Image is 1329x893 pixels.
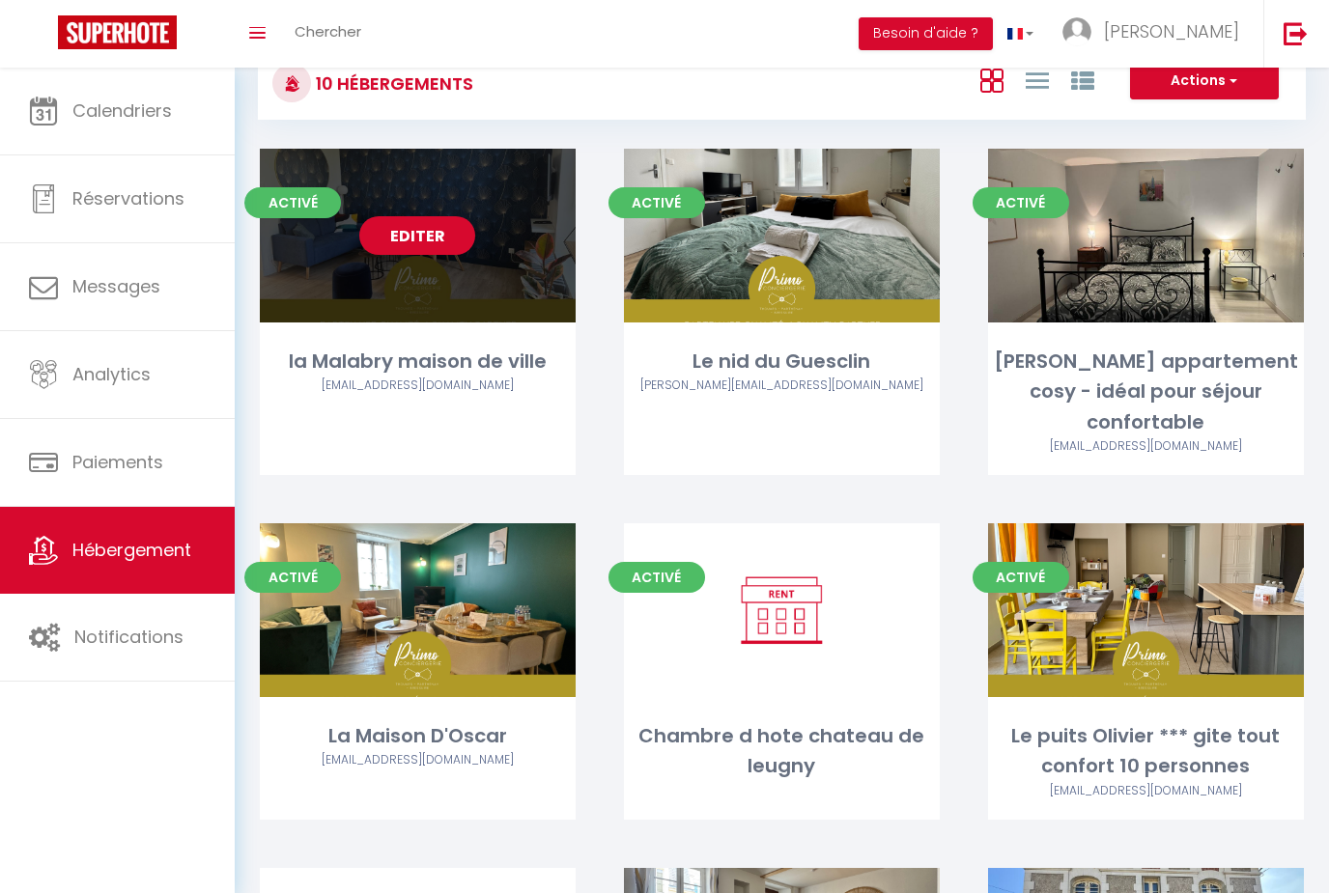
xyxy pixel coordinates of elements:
[608,187,705,218] span: Activé
[624,377,940,395] div: Airbnb
[72,538,191,562] span: Hébergement
[72,186,184,210] span: Réservations
[1071,64,1094,96] a: Vue par Groupe
[15,8,73,66] button: Ouvrir le widget de chat LiveChat
[260,751,576,769] div: Airbnb
[260,347,576,377] div: la Malabry maison de ville
[72,362,151,386] span: Analytics
[1062,17,1091,46] img: ...
[1284,21,1308,45] img: logout
[295,21,361,42] span: Chercher
[359,216,475,255] a: Editer
[988,782,1304,800] div: Airbnb
[311,62,473,105] h3: 10 Hébergements
[260,721,576,751] div: La Maison D'Oscar
[244,187,341,218] span: Activé
[624,347,940,377] div: Le nid du Guesclin
[74,625,184,649] span: Notifications
[973,562,1069,593] span: Activé
[988,721,1304,782] div: Le puits Olivier *** gite tout confort 10 personnes
[973,187,1069,218] span: Activé
[244,562,341,593] span: Activé
[72,450,163,474] span: Paiements
[1104,19,1239,43] span: [PERSON_NAME]
[859,17,993,50] button: Besoin d'aide ?
[72,98,172,123] span: Calendriers
[260,377,576,395] div: Airbnb
[1130,62,1279,100] button: Actions
[624,721,940,782] div: Chambre d hote chateau de leugny
[988,437,1304,456] div: Airbnb
[58,15,177,49] img: Super Booking
[988,347,1304,437] div: [PERSON_NAME] appartement cosy - idéal pour séjour confortable
[1026,64,1049,96] a: Vue en Liste
[72,274,160,298] span: Messages
[608,562,705,593] span: Activé
[980,64,1004,96] a: Vue en Box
